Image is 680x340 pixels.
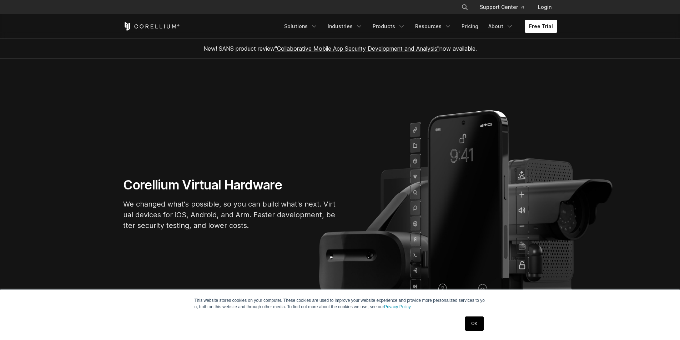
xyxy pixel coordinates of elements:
[458,1,471,14] button: Search
[474,1,529,14] a: Support Center
[123,22,180,31] a: Corellium Home
[275,45,439,52] a: "Collaborative Mobile App Security Development and Analysis"
[323,20,367,33] a: Industries
[368,20,409,33] a: Products
[532,1,557,14] a: Login
[384,304,412,309] a: Privacy Policy.
[280,20,557,33] div: Navigation Menu
[203,45,477,52] span: New! SANS product review now available.
[457,20,483,33] a: Pricing
[484,20,518,33] a: About
[411,20,456,33] a: Resources
[280,20,322,33] a: Solutions
[123,199,337,231] p: We changed what's possible, so you can build what's next. Virtual devices for iOS, Android, and A...
[123,177,337,193] h1: Corellium Virtual Hardware
[195,297,486,310] p: This website stores cookies on your computer. These cookies are used to improve your website expe...
[453,1,557,14] div: Navigation Menu
[465,316,483,331] a: OK
[525,20,557,33] a: Free Trial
